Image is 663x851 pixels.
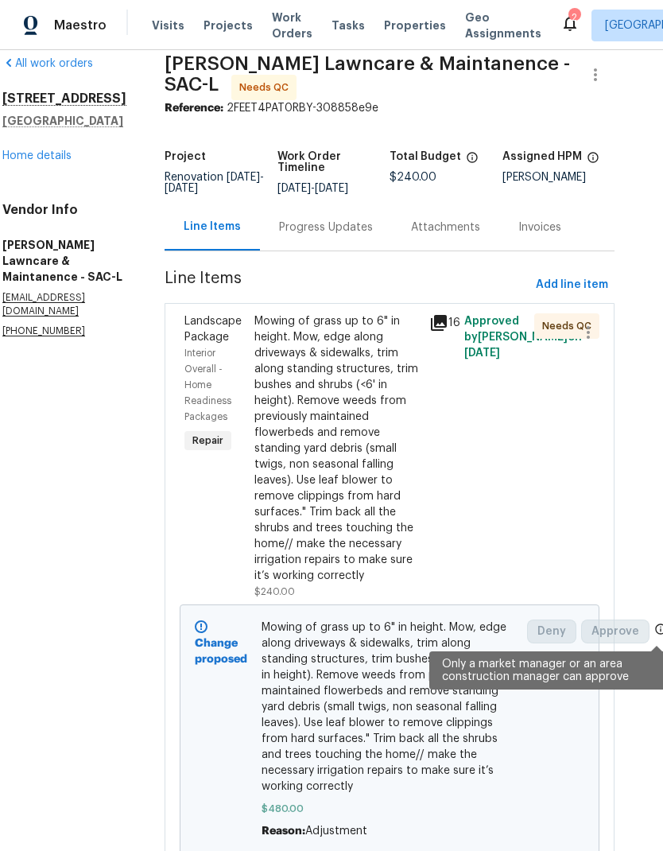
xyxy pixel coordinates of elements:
[279,220,373,235] div: Progress Updates
[262,620,518,795] span: Mowing of grass up to 6" in height. Mow, edge along driveways & sidewalks, trim along standing st...
[184,348,231,422] span: Interior Overall - Home Readiness Packages
[165,151,206,162] h5: Project
[536,275,608,295] span: Add line item
[204,17,253,33] span: Projects
[227,172,260,183] span: [DATE]
[277,151,390,173] h5: Work Order Timeline
[466,151,479,172] span: The total cost of line items that have been proposed by Opendoor. This sum includes line items th...
[2,150,72,161] a: Home details
[581,620,649,643] button: Approve
[186,433,230,449] span: Repair
[165,172,264,194] span: -
[384,17,446,33] span: Properties
[152,17,184,33] span: Visits
[262,826,305,837] span: Reason:
[2,237,126,285] h5: [PERSON_NAME] Lawncare & Maintanence - SAC-L
[184,316,242,343] span: Landscape Package
[568,10,580,25] div: 2
[2,58,93,69] a: All work orders
[527,620,576,643] button: Deny
[305,826,367,837] span: Adjustment
[277,183,348,194] span: -
[254,313,420,584] div: Mowing of grass up to 6" in height. Mow, edge along driveways & sidewalks, trim along standing st...
[165,54,570,94] span: [PERSON_NAME] Lawncare & Maintanence - SAC-L
[165,183,198,194] span: [DATE]
[390,151,461,162] h5: Total Budget
[502,151,582,162] h5: Assigned HPM
[239,80,295,95] span: Needs QC
[587,151,599,172] span: The hpm assigned to this work order.
[54,17,107,33] span: Maestro
[464,316,582,359] span: Approved by [PERSON_NAME] on
[518,220,561,235] div: Invoices
[465,10,541,41] span: Geo Assignments
[529,270,615,300] button: Add line item
[411,220,480,235] div: Attachments
[165,270,529,300] span: Line Items
[2,202,126,218] h4: Vendor Info
[390,172,436,183] span: $240.00
[542,318,598,334] span: Needs QC
[331,20,365,31] span: Tasks
[502,172,615,183] div: [PERSON_NAME]
[165,103,223,114] b: Reference:
[262,801,518,817] span: $480.00
[254,587,295,596] span: $240.00
[429,313,455,332] div: 16
[315,183,348,194] span: [DATE]
[165,100,615,116] div: 2FEET4PAT0RBY-308858e9e
[464,348,500,359] span: [DATE]
[277,183,311,194] span: [DATE]
[195,638,247,665] b: Change proposed
[272,10,312,41] span: Work Orders
[184,219,241,235] div: Line Items
[165,172,264,194] span: Renovation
